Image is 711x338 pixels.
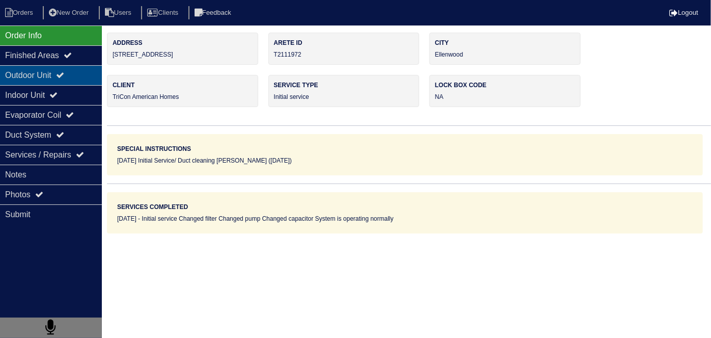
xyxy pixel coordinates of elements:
label: Services Completed [117,202,188,212]
div: TriCon American Homes [107,75,258,107]
li: Users [99,6,140,20]
div: Ellenwood [429,33,581,65]
a: Users [99,9,140,16]
label: City [435,38,575,47]
label: Arete ID [274,38,414,47]
li: Feedback [188,6,239,20]
label: Special Instructions [117,144,191,153]
label: Service Type [274,81,414,90]
li: New Order [43,6,97,20]
a: New Order [43,9,97,16]
div: Initial service [268,75,420,107]
label: Client [113,81,253,90]
div: [STREET_ADDRESS] [107,33,258,65]
a: Logout [669,9,698,16]
label: Address [113,38,253,47]
li: Clients [141,6,186,20]
div: [DATE] Initial Service/ Duct cleaning [PERSON_NAME] ([DATE]) [117,156,693,165]
div: NA [429,75,581,107]
label: Lock box code [435,81,575,90]
div: T2111972 [268,33,420,65]
div: [DATE] - Initial service Changed filter Changed pump Changed capacitor System is operating normally [117,214,693,223]
a: Clients [141,9,186,16]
